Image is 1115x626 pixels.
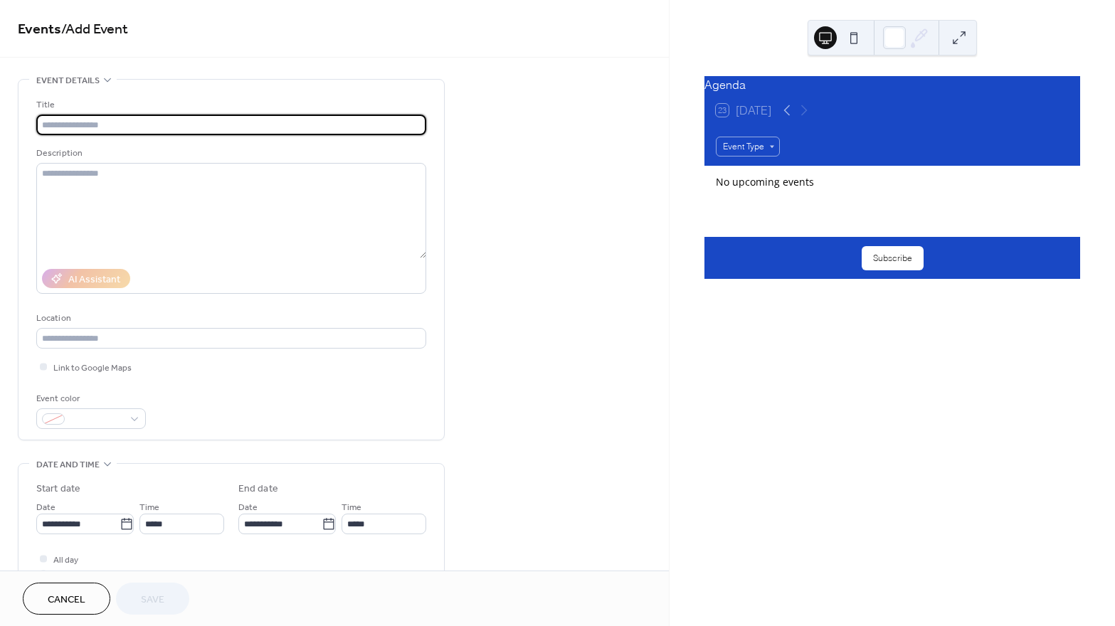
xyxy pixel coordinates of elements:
div: End date [238,482,278,497]
div: Start date [36,482,80,497]
span: / Add Event [61,16,128,43]
span: Date [238,500,258,515]
span: Link to Google Maps [53,361,132,376]
a: Events [18,16,61,43]
span: Time [342,500,361,515]
button: Cancel [23,583,110,615]
div: Agenda [704,76,1080,93]
span: Show date only [53,568,112,583]
div: Location [36,311,423,326]
button: Subscribe [862,246,924,270]
span: Cancel [48,593,85,608]
span: Date and time [36,457,100,472]
div: Description [36,146,423,161]
span: All day [53,553,78,568]
span: Date [36,500,56,515]
div: Event color [36,391,143,406]
div: No upcoming events [716,174,1069,189]
span: Time [139,500,159,515]
span: Event details [36,73,100,88]
div: Title [36,97,423,112]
